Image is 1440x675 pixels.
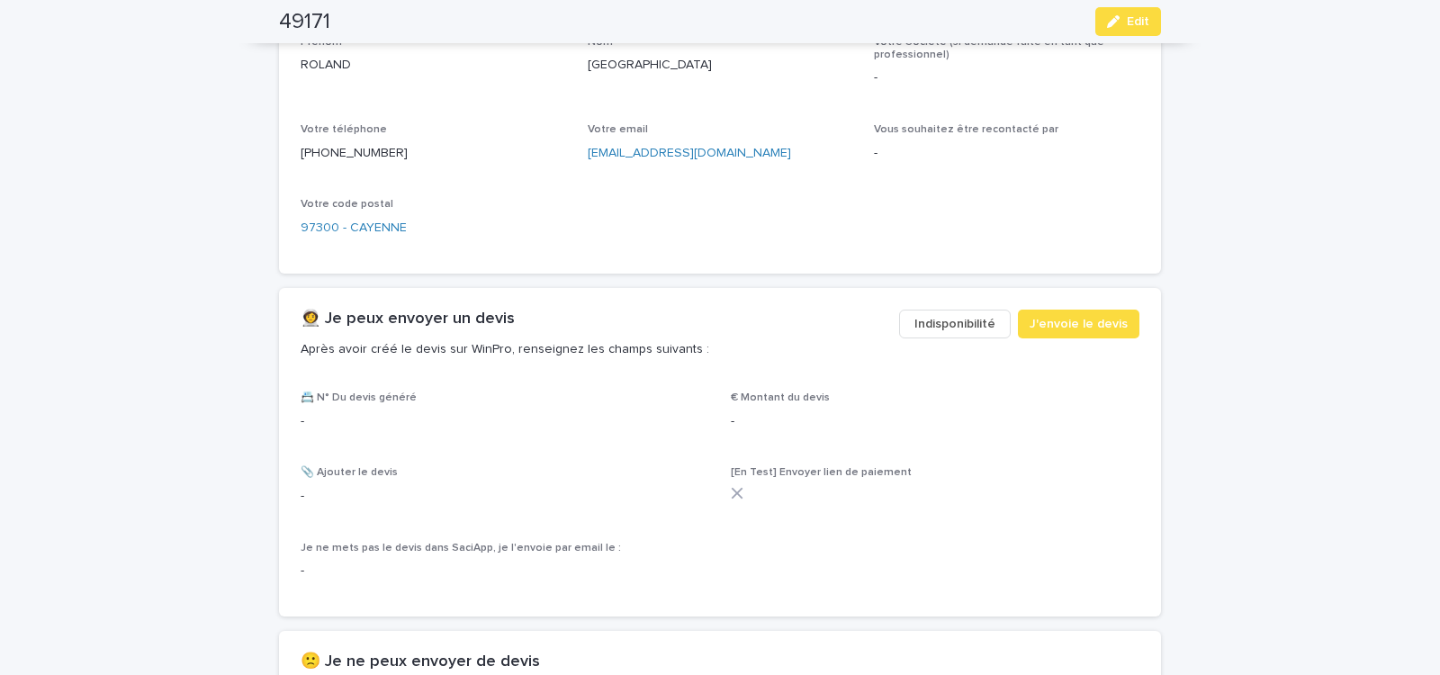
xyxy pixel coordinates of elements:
span: Nom [588,37,613,48]
p: Après avoir créé le devis sur WinPro, renseignez les champs suivants : [301,341,885,357]
p: [PHONE_NUMBER] [301,144,566,163]
button: J'envoie le devis [1018,310,1139,338]
span: J'envoie le devis [1030,315,1128,333]
span: 📇 N° Du devis généré [301,392,417,403]
span: Prénom [301,37,342,48]
span: € Montant du devis [731,392,830,403]
p: - [301,562,709,580]
h2: 49171 [279,9,330,35]
p: - [874,144,1139,163]
span: Votre téléphone [301,124,387,135]
p: ROLAND [301,56,566,75]
p: - [731,412,1139,431]
span: Je ne mets pas le devis dans SaciApp, je l'envoie par email le : [301,543,621,553]
p: - [301,487,709,506]
span: Vous souhaitez être recontacté par [874,124,1058,135]
span: Votre Société (si demande faite en tant que professionnel) [874,37,1104,60]
p: - [301,412,709,431]
p: - [874,68,1139,87]
span: [En Test] Envoyer lien de paiement [731,467,912,478]
h2: 👩‍🚀 Je peux envoyer un devis [301,310,515,329]
button: Indisponibilité [899,310,1011,338]
h2: 🙁 Je ne peux envoyer de devis [301,652,540,672]
span: Edit [1127,15,1149,28]
span: Indisponibilité [914,315,995,333]
span: Votre email [588,124,648,135]
p: [GEOGRAPHIC_DATA] [588,56,853,75]
span: 📎 Ajouter le devis [301,467,398,478]
span: Votre code postal [301,199,393,210]
a: [EMAIL_ADDRESS][DOMAIN_NAME] [588,147,791,159]
a: 97300 - CAYENNE [301,219,407,238]
button: Edit [1095,7,1161,36]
